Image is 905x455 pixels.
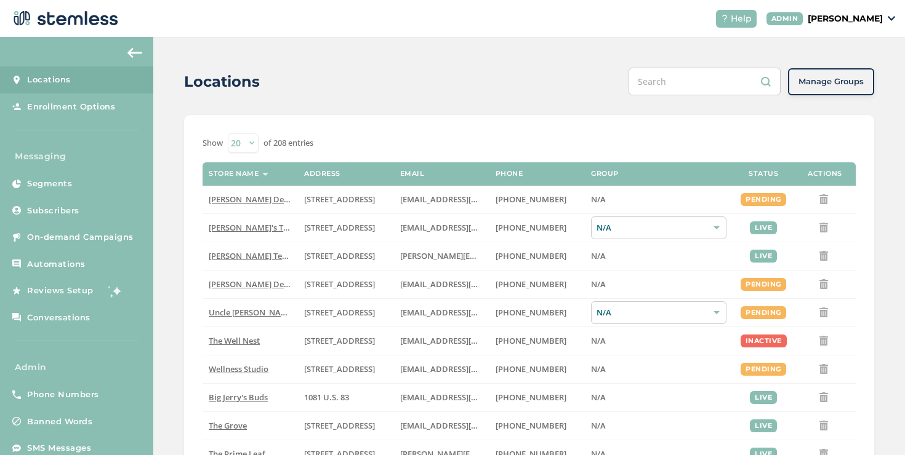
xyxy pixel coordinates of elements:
[400,392,483,403] label: info@bigjerrysbuds.com
[794,162,856,186] th: Actions
[749,170,778,178] label: Status
[209,392,292,403] label: Big Jerry's Buds
[591,279,726,290] label: N/A
[304,307,387,318] label: 209 King Circle
[209,420,247,431] span: The Grove
[400,420,534,431] span: [EMAIL_ADDRESS][DOMAIN_NAME]
[400,392,534,403] span: [EMAIL_ADDRESS][DOMAIN_NAME]
[27,178,72,190] span: Segments
[304,251,387,261] label: 5241 Center Boulevard
[304,335,375,346] span: [STREET_ADDRESS]
[304,194,375,205] span: [STREET_ADDRESS]
[304,364,387,374] label: 123 Main Street
[304,363,375,374] span: [STREET_ADDRESS]
[400,335,534,346] span: [EMAIL_ADDRESS][DOMAIN_NAME]
[400,279,483,290] label: arman91488@gmail.com
[400,194,534,205] span: [EMAIL_ADDRESS][DOMAIN_NAME]
[741,278,786,291] div: pending
[400,251,483,261] label: swapnil@stemless.co
[888,16,895,21] img: icon_down-arrow-small-66adaf34.svg
[304,194,387,205] label: 17523 Ventura Boulevard
[27,101,115,113] span: Enrollment Options
[304,392,387,403] label: 1081 U.S. 83
[496,279,579,290] label: (818) 561-0790
[27,312,90,324] span: Conversations
[591,364,726,374] label: N/A
[731,12,752,25] span: Help
[209,307,342,318] span: Uncle [PERSON_NAME]’s King Circle
[400,364,483,374] label: vmrobins@gmail.com
[496,170,523,178] label: Phone
[400,222,534,233] span: [EMAIL_ADDRESS][DOMAIN_NAME]
[400,421,483,431] label: dexter@thegroveca.com
[629,68,781,95] input: Search
[400,194,483,205] label: arman91488@gmail.com
[209,222,316,233] span: [PERSON_NAME]'s Test Store
[209,223,292,233] label: Brian's Test Store
[304,279,375,290] span: [STREET_ADDRESS]
[843,396,905,455] iframe: Chat Widget
[27,258,86,271] span: Automations
[496,420,566,431] span: [PHONE_NUMBER]
[304,420,375,431] span: [STREET_ADDRESS]
[496,307,566,318] span: [PHONE_NUMBER]
[741,193,786,206] div: pending
[209,250,310,261] span: [PERSON_NAME] Test store
[27,205,79,217] span: Subscribers
[400,363,534,374] span: [EMAIL_ADDRESS][DOMAIN_NAME]
[209,279,292,290] label: Hazel Delivery 4
[27,416,92,428] span: Banned Words
[127,48,142,58] img: icon-arrow-back-accent-c549486e.svg
[263,137,313,149] label: of 208 entries
[496,392,566,403] span: [PHONE_NUMBER]
[209,307,292,318] label: Uncle Herb’s King Circle
[304,279,387,290] label: 17523 Ventura Boulevard
[766,12,803,25] div: ADMIN
[808,12,883,25] p: [PERSON_NAME]
[304,250,375,261] span: [STREET_ADDRESS]
[304,307,375,318] span: [STREET_ADDRESS]
[27,285,94,297] span: Reviews Setup
[591,421,726,431] label: N/A
[721,15,728,22] img: icon-help-white-03924b79.svg
[27,442,91,454] span: SMS Messages
[496,222,566,233] span: [PHONE_NUMBER]
[184,71,260,93] h2: Locations
[496,392,579,403] label: (580) 539-1118
[741,363,786,376] div: pending
[496,194,579,205] label: (818) 561-0790
[400,336,483,346] label: vmrobins@gmail.com
[209,364,292,374] label: Wellness Studio
[496,364,579,374] label: (269) 929-8463
[591,194,726,205] label: N/A
[27,74,71,86] span: Locations
[591,216,726,239] div: N/A
[209,392,268,403] span: Big Jerry's Buds
[496,421,579,431] label: (619) 600-1269
[400,223,483,233] label: brianashen@gmail.com
[741,334,787,347] div: inactive
[400,279,534,290] span: [EMAIL_ADDRESS][DOMAIN_NAME]
[591,251,726,261] label: N/A
[591,301,726,324] div: N/A
[304,392,349,403] span: 1081 U.S. 83
[496,251,579,261] label: (503) 332-4545
[496,335,566,346] span: [PHONE_NUMBER]
[209,279,312,290] span: [PERSON_NAME] Delivery 4
[496,250,566,261] span: [PHONE_NUMBER]
[304,222,375,233] span: [STREET_ADDRESS]
[591,170,619,178] label: Group
[496,307,579,318] label: (907) 330-7833
[496,363,566,374] span: [PHONE_NUMBER]
[496,223,579,233] label: (503) 804-9208
[496,279,566,290] span: [PHONE_NUMBER]
[750,391,777,404] div: live
[400,250,597,261] span: [PERSON_NAME][EMAIL_ADDRESS][DOMAIN_NAME]
[209,363,268,374] span: Wellness Studio
[304,336,387,346] label: 1005 4th Avenue
[496,194,566,205] span: [PHONE_NUMBER]
[209,336,292,346] label: The Well Nest
[798,76,864,88] span: Manage Groups
[262,173,268,176] img: icon-sort-1e1d7615.svg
